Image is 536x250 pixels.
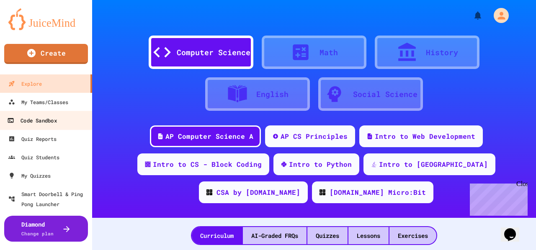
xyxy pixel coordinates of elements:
[153,159,262,169] div: Intro to CS - Block Coding
[8,79,42,89] div: Explore
[389,227,436,244] div: Exercises
[379,159,488,169] div: Intro to [GEOGRAPHIC_DATA]
[8,171,51,181] div: My Quizzes
[243,227,307,244] div: AI-Graded FRQs
[320,189,325,195] img: CODE_logo_RGB.png
[8,189,89,209] div: Smart Doorbell & Ping Pong Launcher
[4,216,88,242] button: DiamondChange plan
[206,189,212,195] img: CODE_logo_RGB.png
[256,89,289,100] div: English
[8,97,68,107] div: My Teams/Classes
[307,227,348,244] div: Quizzes
[4,44,88,64] a: Create
[353,89,417,100] div: Social Science
[320,47,338,58] div: Math
[330,187,426,197] div: [DOMAIN_NAME] Micro:Bit
[466,180,528,216] iframe: chat widget
[216,187,300,197] div: CSA by [DOMAIN_NAME]
[501,217,528,242] iframe: chat widget
[8,8,84,30] img: logo-orange.svg
[281,131,348,141] div: AP CS Principles
[375,131,475,141] div: Intro to Web Development
[8,134,57,144] div: Quiz Reports
[21,220,54,237] div: Diamond
[165,131,253,141] div: AP Computer Science A
[348,227,389,244] div: Lessons
[192,227,242,244] div: Curriculum
[457,8,485,23] div: My Notifications
[21,230,54,237] span: Change plan
[426,47,458,58] div: History
[485,6,511,25] div: My Account
[177,47,250,58] div: Computer Science
[8,152,59,162] div: Quiz Students
[7,115,57,126] div: Code Sandbox
[289,159,352,169] div: Intro to Python
[3,3,58,53] div: Chat with us now!Close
